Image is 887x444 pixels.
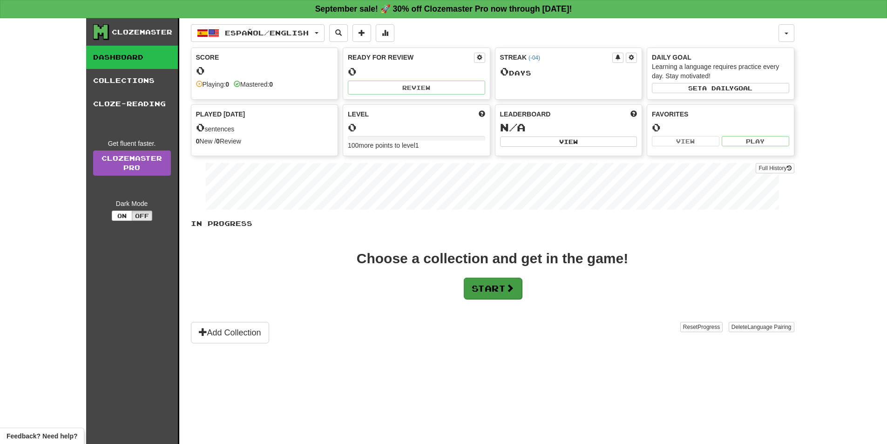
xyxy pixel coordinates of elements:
div: 0 [348,66,485,77]
a: ClozemasterPro [93,150,171,176]
strong: 0 [225,81,229,88]
strong: September sale! 🚀 30% off Clozemaster Pro now through [DATE]! [315,4,572,14]
div: Get fluent faster. [93,139,171,148]
button: ResetProgress [680,322,723,332]
button: Play [722,136,789,146]
button: View [652,136,719,146]
button: Off [132,211,152,221]
div: Playing: [196,80,230,89]
span: a daily [702,85,734,91]
a: (-04) [528,55,540,61]
span: Open feedback widget [7,431,77,441]
div: 100 more points to level 1 [348,141,485,150]
button: DeleteLanguage Pairing [729,322,794,332]
button: View [500,137,637,147]
div: Choose a collection and get in the game! [357,252,628,266]
div: 0 [348,122,485,133]
span: Leaderboard [500,109,551,119]
p: In Progress [191,219,794,228]
button: Search sentences [329,24,348,42]
div: Mastered: [234,80,273,89]
span: This week in points, UTC [630,109,637,119]
strong: 0 [216,137,220,145]
div: Day s [500,66,637,78]
div: Daily Goal [652,53,789,62]
button: Add Collection [191,322,269,343]
div: New / Review [196,137,333,146]
span: Score more points to level up [479,109,485,119]
div: 0 [196,65,333,76]
button: Full History [756,163,794,173]
span: N/A [500,121,526,134]
span: 0 [500,65,509,78]
div: Clozemaster [112,27,172,37]
button: On [112,211,132,221]
span: Level [348,109,369,119]
button: Start [464,278,522,299]
strong: 0 [269,81,273,88]
div: Dark Mode [93,199,171,208]
a: Cloze-Reading [86,92,178,116]
button: Review [348,81,485,95]
span: Español / English [225,29,309,37]
span: Played [DATE] [196,109,245,119]
a: Dashboard [86,46,178,69]
button: Español/English [191,24,325,42]
span: Progress [697,324,720,330]
button: Add sentence to collection [352,24,371,42]
div: Learning a language requires practice every day. Stay motivated! [652,62,789,81]
div: 0 [652,122,789,133]
div: Favorites [652,109,789,119]
strong: 0 [196,137,200,145]
div: Streak [500,53,613,62]
div: Score [196,53,333,62]
button: Seta dailygoal [652,83,789,93]
div: sentences [196,122,333,134]
button: More stats [376,24,394,42]
a: Collections [86,69,178,92]
div: Ready for Review [348,53,474,62]
span: 0 [196,121,205,134]
span: Language Pairing [747,324,791,330]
